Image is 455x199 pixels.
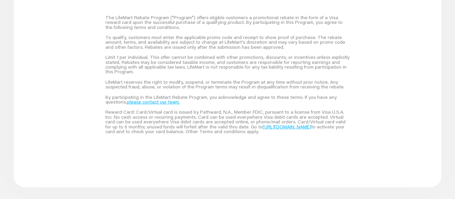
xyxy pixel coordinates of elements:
[105,92,350,107] div: By participating in the LifeMart Rebate Program, you acknowledge and agree to these terms. If you...
[127,99,180,105] a: please contact our team.
[105,12,350,32] div: The LifeMart Rebate Program ("Program") offers eligible customers a promotional rebate in the for...
[263,124,311,130] a: [URL][DOMAIN_NAME]
[105,107,350,136] div: Reward Card: Card/Virtual card is issued by Pathward, N.A., Member FDIC, pursuant to a license fr...
[105,52,350,77] div: Limit 1 per individual. This offer cannot be combined with other promotions, discounts, or incent...
[105,77,350,92] div: LifeMart reserves the right to modify, suspend, or terminate the Program at any time without prio...
[105,32,350,52] div: To qualify, customers must enter the applicable promo code and receipt to show proof of purchase....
